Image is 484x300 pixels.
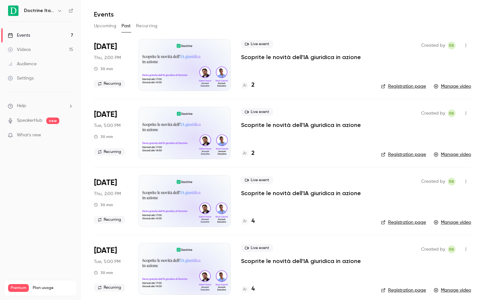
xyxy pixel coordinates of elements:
span: Live event [241,40,273,48]
div: 30 min [94,270,113,275]
h4: 4 [251,217,255,226]
h4: 4 [251,285,255,294]
a: 4 [241,285,255,294]
span: RB [449,178,454,185]
button: Past [121,21,131,31]
span: Romain Ballereau [448,109,455,117]
h6: Doctrine Italia [24,7,54,14]
div: Videos [8,46,31,53]
a: Registration page [381,151,426,158]
span: Created by [421,178,445,185]
span: What's new [17,132,41,139]
div: Sep 16 Tue, 5:00 PM (Europe/Paris) [94,107,128,159]
iframe: Noticeable Trigger [65,132,73,138]
span: RB [449,42,454,49]
div: Sep 11 Thu, 2:00 PM (Europe/Paris) [94,175,128,227]
div: Sep 9 Tue, 5:00 PM (Europe/Paris) [94,243,128,295]
a: Registration page [381,83,426,90]
span: Live event [241,244,273,252]
a: Manage video [434,83,471,90]
h4: 2 [251,149,255,158]
div: Events [8,32,30,39]
span: Romain Ballereau [448,178,455,185]
span: Recurring [94,80,125,88]
span: Tue, 5:00 PM [94,122,121,129]
span: [DATE] [94,245,117,256]
span: Tue, 5:00 PM [94,258,121,265]
a: Scoprite le novità dell'IA giuridica in azione [241,121,361,129]
a: Manage video [434,151,471,158]
span: Created by [421,42,445,49]
span: new [46,118,59,124]
a: Manage video [434,287,471,294]
span: Recurring [94,148,125,156]
a: Registration page [381,287,426,294]
a: Scoprite le novità dell'IA giuridica in azione [241,189,361,197]
span: Created by [421,245,445,253]
a: 2 [241,81,255,90]
h1: Events [94,10,114,18]
a: Scoprite le novità dell'IA giuridica in azione [241,53,361,61]
span: Thu, 2:00 PM [94,191,121,197]
a: SpeakerHub [17,117,42,124]
a: 2 [241,149,255,158]
div: Sep 18 Thu, 2:00 PM (Europe/Paris) [94,39,128,91]
div: Audience [8,61,37,67]
span: Help [17,103,26,109]
span: [DATE] [94,109,117,120]
div: 30 min [94,134,113,139]
button: Upcoming [94,21,116,31]
div: 30 min [94,66,113,71]
div: Settings [8,75,34,81]
span: Live event [241,176,273,184]
span: RB [449,245,454,253]
span: Romain Ballereau [448,245,455,253]
span: Live event [241,108,273,116]
img: Doctrine Italia [8,6,18,16]
span: Thu, 2:00 PM [94,55,121,61]
span: RB [449,109,454,117]
span: Recurring [94,216,125,224]
a: Manage video [434,219,471,226]
span: [DATE] [94,42,117,52]
a: Registration page [381,219,426,226]
span: Romain Ballereau [448,42,455,49]
a: 4 [241,217,255,226]
span: Premium [8,284,29,292]
a: Scoprite le novità dell'IA giuridica in azione [241,257,361,265]
div: 30 min [94,202,113,207]
li: help-dropdown-opener [8,103,73,109]
span: [DATE] [94,178,117,188]
span: Created by [421,109,445,117]
span: Recurring [94,284,125,292]
h4: 2 [251,81,255,90]
span: Plan usage [33,285,73,291]
button: Recurring [136,21,158,31]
